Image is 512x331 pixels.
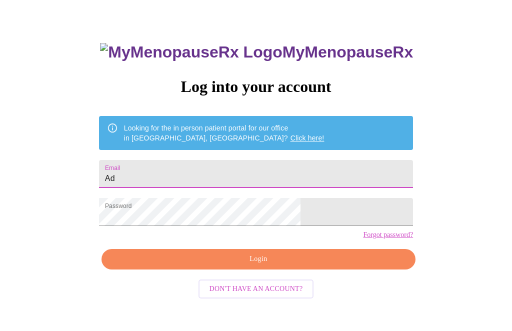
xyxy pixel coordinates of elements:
[100,43,282,61] img: MyMenopauseRx Logo
[101,249,415,269] button: Login
[209,283,303,295] span: Don't have an account?
[99,77,413,96] h3: Log into your account
[196,284,316,292] a: Don't have an account?
[290,134,324,142] a: Click here!
[124,119,324,147] div: Looking for the in person patient portal for our office in [GEOGRAPHIC_DATA], [GEOGRAPHIC_DATA]?
[198,279,314,299] button: Don't have an account?
[100,43,413,61] h3: MyMenopauseRx
[363,231,413,239] a: Forgot password?
[113,253,404,265] span: Login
